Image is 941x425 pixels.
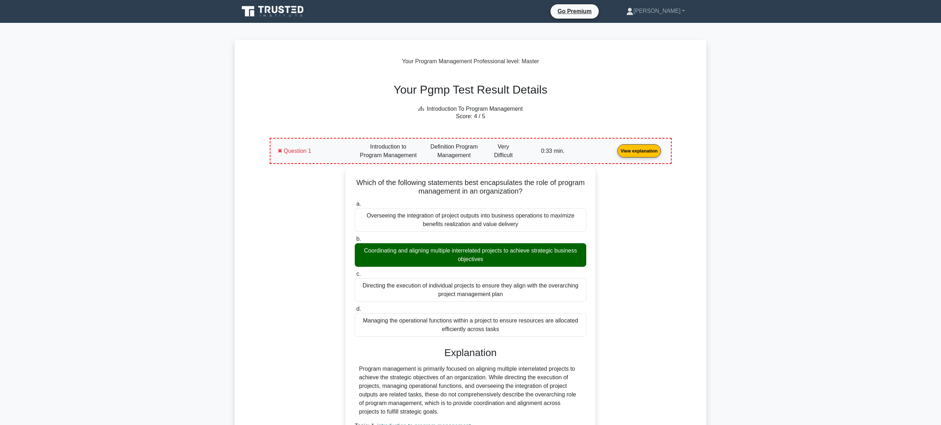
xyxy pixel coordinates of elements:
div: : Master [235,57,706,66]
a: Go Premium [553,7,596,16]
a: [PERSON_NAME] [609,4,702,18]
span: Your Program Management Professional level [402,58,518,64]
div: Overseeing the integration of project outputs into business operations to maximize benefits reali... [355,208,586,232]
h6: Introduction To Program Management [265,105,676,112]
span: d. [356,306,361,312]
div: Managing the operational functions within a project to ensure resources are allocated efficiently... [355,313,586,337]
a: View explanation [614,147,664,154]
span: b. [356,236,361,242]
div: Directing the execution of individual projects to ensure they align with the overarching project ... [355,278,586,302]
h2: Your Pgmp Test Result Details [265,83,676,96]
span: c. [356,271,360,277]
span: a. [356,201,361,207]
div: Coordinating and aligning multiple interrelated projects to achieve strategic business objectives [355,243,586,267]
h5: Which of the following statements best encapsulates the role of program management in an organiza... [354,178,587,195]
h3: Explanation [359,347,582,359]
div: Program management is primarily focused on aligning multiple interrelated projects to achieve the... [359,365,582,416]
